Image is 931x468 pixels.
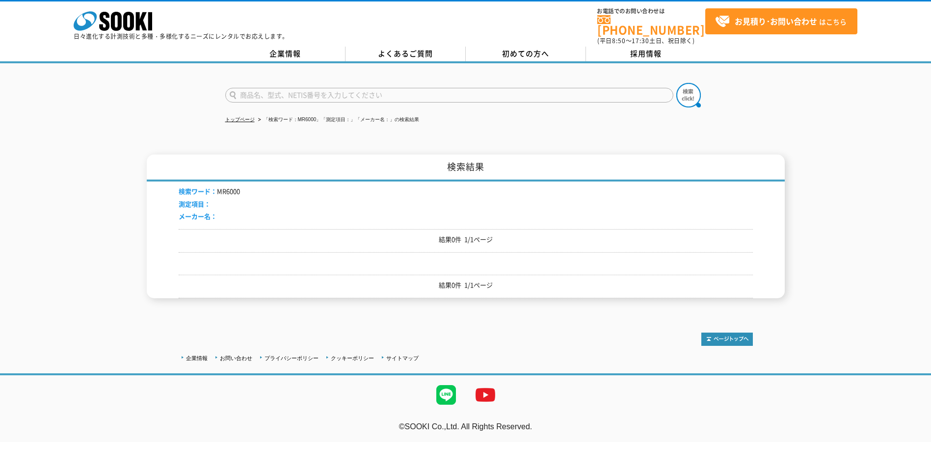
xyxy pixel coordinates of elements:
img: LINE [426,375,466,415]
a: 企業情報 [225,47,346,61]
span: お電話でのお問い合わせは [597,8,705,14]
a: テストMail [893,432,931,441]
span: 初めての方へ [502,48,549,59]
span: はこちら [715,14,847,29]
span: (平日 ～ 土日、祝日除く) [597,36,694,45]
span: 8:50 [612,36,626,45]
h1: 検索結果 [147,155,785,182]
a: [PHONE_NUMBER] [597,15,705,35]
a: サイトマップ [386,355,419,361]
li: 「検索ワード：MR6000」「測定項目：」「メーカー名：」の検索結果 [256,115,420,125]
a: トップページ [225,117,255,122]
p: 結果0件 1/1ページ [179,280,753,290]
img: btn_search.png [676,83,701,107]
a: お問い合わせ [220,355,252,361]
a: お見積り･お問い合わせはこちら [705,8,857,34]
a: よくあるご質問 [346,47,466,61]
a: クッキーポリシー [331,355,374,361]
span: 検索ワード： [179,186,217,196]
strong: お見積り･お問い合わせ [735,15,817,27]
img: トップページへ [701,333,753,346]
a: 採用情報 [586,47,706,61]
a: 初めての方へ [466,47,586,61]
input: 商品名、型式、NETIS番号を入力してください [225,88,673,103]
span: 17:30 [632,36,649,45]
p: 日々進化する計測技術と多種・多様化するニーズにレンタルでお応えします。 [74,33,289,39]
a: 企業情報 [186,355,208,361]
span: メーカー名： [179,211,217,221]
li: MR6000 [179,186,240,197]
span: 測定項目： [179,199,211,208]
p: 結果0件 1/1ページ [179,234,753,245]
a: プライバシーポリシー [265,355,319,361]
img: YouTube [466,375,505,415]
